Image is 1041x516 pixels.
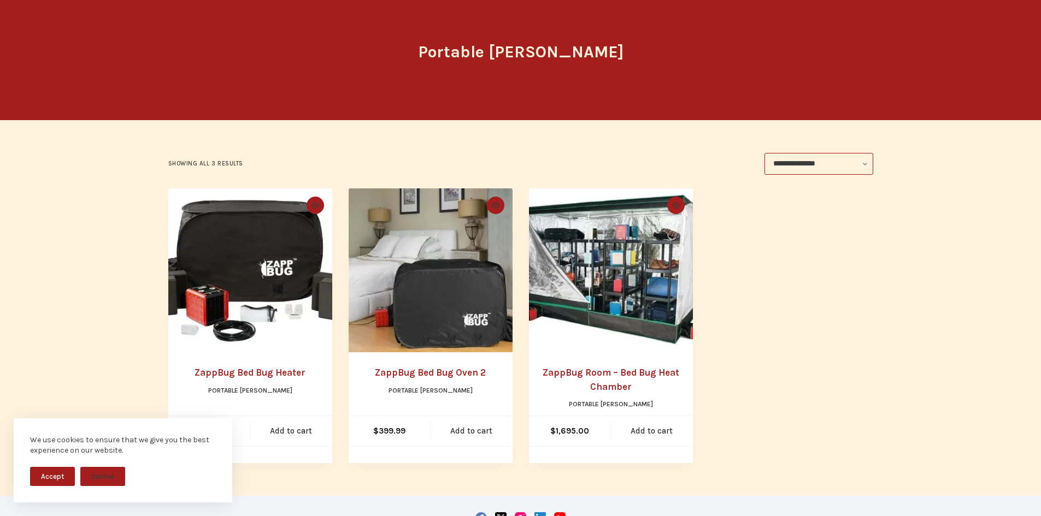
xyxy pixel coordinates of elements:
[349,188,513,352] a: ZappBug Bed Bug Oven 2
[569,400,653,408] a: Portable [PERSON_NAME]
[250,416,332,446] a: Add to cart: “ZappBug Bed Bug Heater”
[168,188,332,352] a: ZappBug Bed Bug Heater
[9,4,42,37] button: Open LiveChat chat widget
[30,435,216,456] div: We use cookies to ensure that we give you the best experience on our website.
[80,467,125,486] button: Decline
[550,426,556,436] span: $
[195,367,305,378] a: ZappBug Bed Bug Heater
[168,159,244,169] p: Showing all 3 results
[389,387,473,394] a: Portable [PERSON_NAME]
[30,467,75,486] button: Accept
[487,197,504,214] button: Quick view toggle
[375,367,486,378] a: ZappBug Bed Bug Oven 2
[529,188,693,352] a: ZappBug Room - Bed Bug Heat Chamber
[543,367,679,392] a: ZappBug Room – Bed Bug Heat Chamber
[764,153,873,175] select: Shop order
[316,40,726,64] h1: Portable [PERSON_NAME]
[611,416,693,446] a: Add to cart: “ZappBug Room - Bed Bug Heat Chamber”
[550,426,589,436] bdi: 1,695.00
[373,426,379,436] span: $
[307,197,324,214] button: Quick view toggle
[373,426,405,436] bdi: 399.99
[208,387,292,394] a: Portable [PERSON_NAME]
[667,197,685,214] button: Quick view toggle
[431,416,513,446] a: Add to cart: “ZappBug Bed Bug Oven 2”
